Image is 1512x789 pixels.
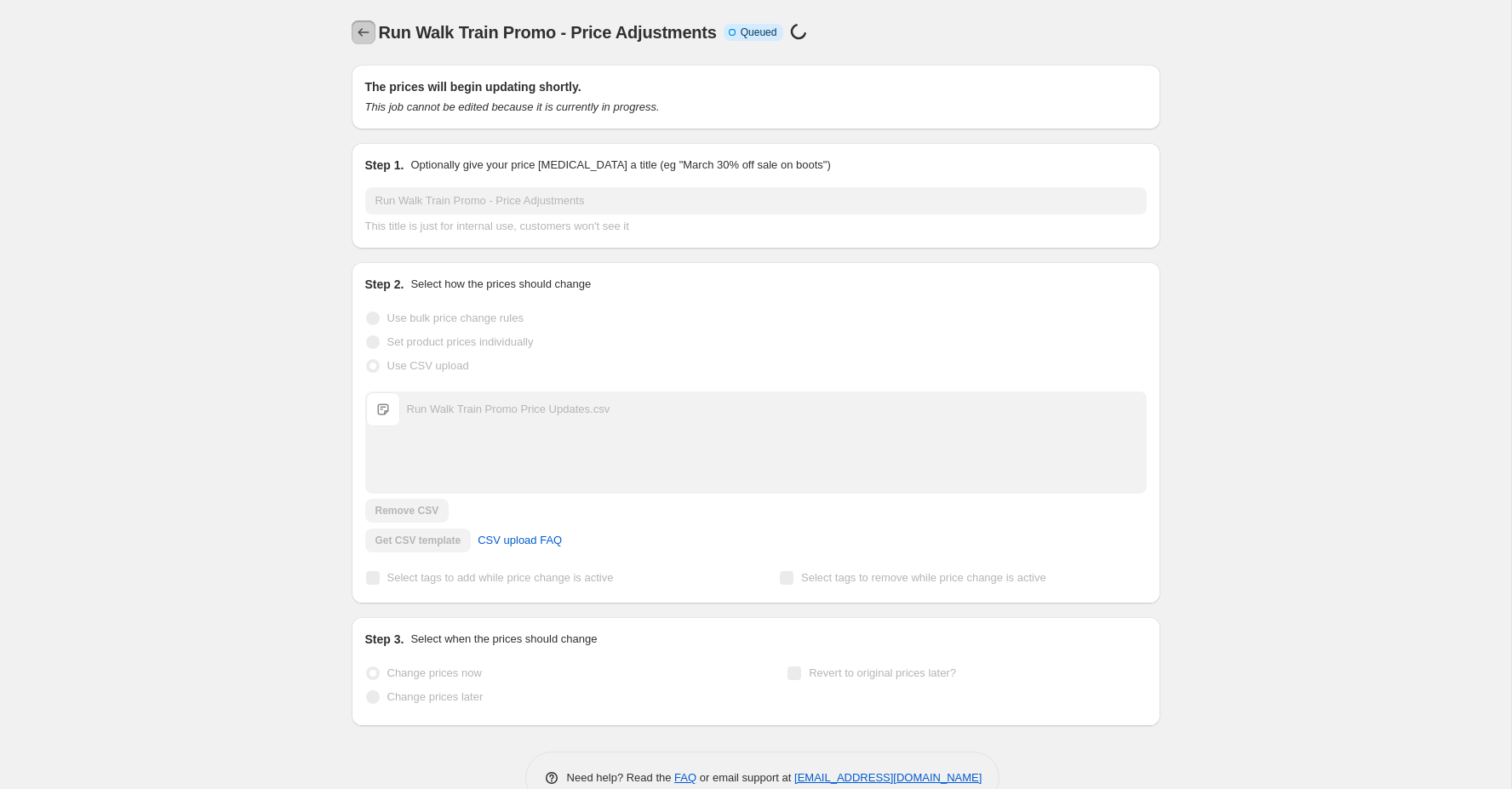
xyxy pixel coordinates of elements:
span: Queued [741,26,777,39]
span: Set product prices individually [387,335,534,348]
p: Select when the prices should change [410,631,597,648]
span: Use CSV upload [387,359,469,372]
a: FAQ [674,771,696,784]
span: Revert to original prices later? [809,666,956,679]
span: This title is just for internal use, customers won't see it [365,220,629,232]
h2: Step 2. [365,276,404,293]
span: CSV upload FAQ [478,532,562,549]
a: [EMAIL_ADDRESS][DOMAIN_NAME] [794,771,982,784]
span: Change prices now [387,666,482,679]
span: Need help? Read the [567,771,675,784]
div: Run Walk Train Promo Price Updates.csv [407,401,610,418]
input: 30% off holiday sale [365,187,1147,214]
h2: Step 3. [365,631,404,648]
p: Select how the prices should change [410,276,591,293]
a: CSV upload FAQ [467,527,572,554]
p: Optionally give your price [MEDICAL_DATA] a title (eg "March 30% off sale on boots") [410,157,830,174]
span: Select tags to add while price change is active [387,571,614,584]
span: Select tags to remove while price change is active [801,571,1046,584]
span: Run Walk Train Promo - Price Adjustments [379,23,717,42]
button: Price change jobs [352,20,375,44]
span: or email support at [696,771,794,784]
h2: The prices will begin updating shortly. [365,78,1147,95]
h2: Step 1. [365,157,404,174]
i: This job cannot be edited because it is currently in progress. [365,100,660,113]
span: Use bulk price change rules [387,312,524,324]
span: Change prices later [387,690,484,703]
